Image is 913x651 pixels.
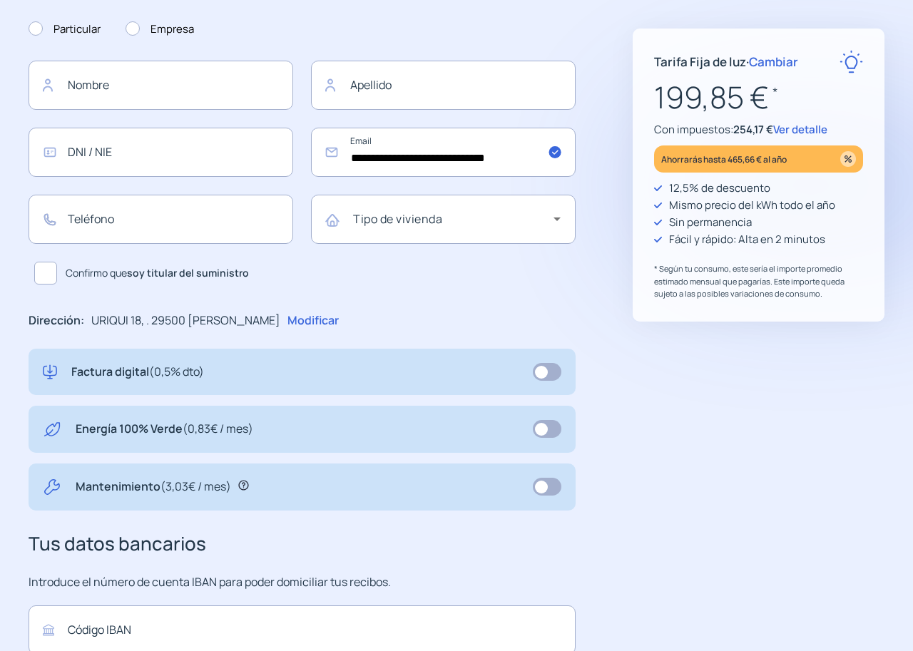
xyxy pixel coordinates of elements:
[43,478,61,496] img: tool.svg
[71,363,204,381] p: Factura digital
[669,214,752,231] p: Sin permanencia
[669,231,825,248] p: Fácil y rápido: Alta en 2 minutos
[654,52,798,71] p: Tarifa Fija de luz ·
[654,73,863,121] p: 199,85 €
[183,421,253,436] span: (0,83€ / mes)
[29,529,576,559] h3: Tus datos bancarios
[29,312,84,330] p: Dirección:
[749,53,798,70] span: Cambiar
[76,478,231,496] p: Mantenimiento
[840,50,863,73] img: rate-E.svg
[773,122,827,137] span: Ver detalle
[669,180,770,197] p: 12,5% de descuento
[669,197,835,214] p: Mismo precio del kWh todo el año
[127,266,249,280] b: soy titular del suministro
[29,573,576,592] p: Introduce el número de cuenta IBAN para poder domiciliar tus recibos.
[160,478,231,494] span: (3,03€ / mes)
[91,312,280,330] p: URIQUI 18, . 29500 [PERSON_NAME]
[29,21,101,38] label: Particular
[76,420,253,439] p: Energía 100% Verde
[287,312,339,330] p: Modificar
[661,151,787,168] p: Ahorrarás hasta 465,66 € al año
[126,21,194,38] label: Empresa
[733,122,773,137] span: 254,17 €
[840,151,856,167] img: percentage_icon.svg
[353,211,442,227] mat-label: Tipo de vivienda
[43,363,57,381] img: digital-invoice.svg
[43,420,61,439] img: energy-green.svg
[654,262,863,300] p: * Según tu consumo, este sería el importe promedio estimado mensual que pagarías. Este importe qu...
[66,265,249,281] span: Confirmo que
[654,121,863,138] p: Con impuestos:
[149,364,204,379] span: (0,5% dto)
